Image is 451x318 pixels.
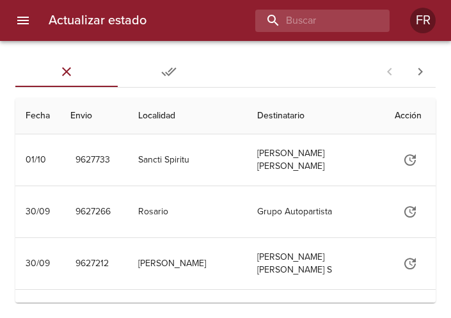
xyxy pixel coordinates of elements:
[26,206,50,217] div: 30/09
[15,56,220,87] div: Tabs Envios
[128,98,247,134] th: Localidad
[395,257,425,268] span: Actualizar estado y agregar documentación
[384,98,436,134] th: Acción
[75,256,109,272] span: 9627212
[255,10,368,32] input: buscar
[26,258,50,269] div: 30/09
[15,98,60,134] th: Fecha
[405,56,436,87] span: Pagina siguiente
[410,8,436,33] div: Abrir información de usuario
[8,5,38,36] button: menu
[374,65,405,77] span: Pagina anterior
[247,134,384,186] td: [PERSON_NAME] [PERSON_NAME]
[70,252,114,276] button: 9627212
[247,186,384,237] td: Grupo Autopartista
[128,186,247,237] td: Rosario
[410,8,436,33] div: FR
[26,154,46,165] div: 01/10
[395,154,425,164] span: Actualizar estado y agregar documentación
[60,98,128,134] th: Envio
[70,148,115,172] button: 9627733
[49,10,146,31] h6: Actualizar estado
[70,200,116,224] button: 9627266
[247,238,384,289] td: [PERSON_NAME] [PERSON_NAME] S
[247,98,384,134] th: Destinatario
[75,152,110,168] span: 9627733
[395,205,425,216] span: Actualizar estado y agregar documentación
[75,204,111,220] span: 9627266
[128,238,247,289] td: [PERSON_NAME]
[128,134,247,186] td: Sancti Spiritu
